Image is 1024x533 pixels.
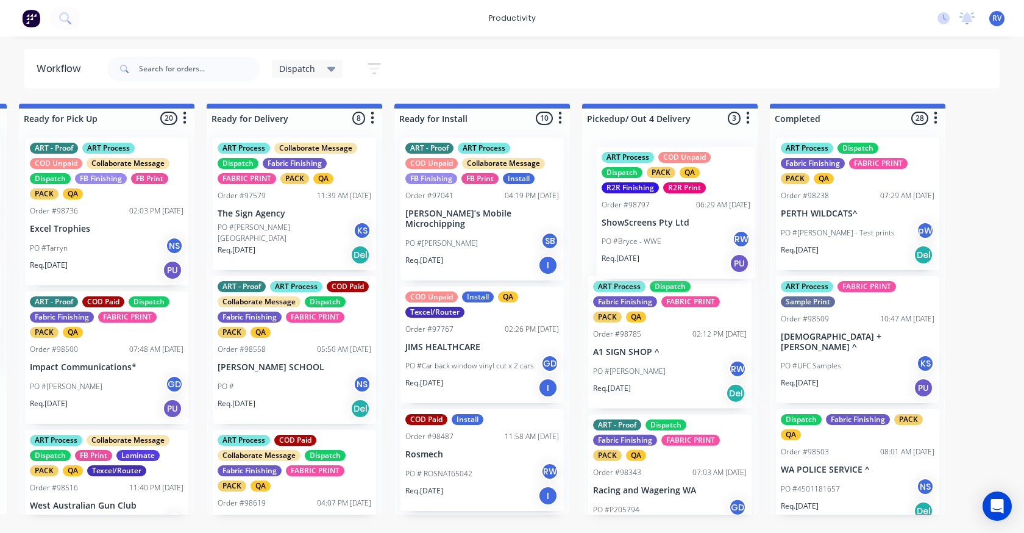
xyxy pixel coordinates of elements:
span: RV [992,13,1001,24]
div: productivity [483,9,542,27]
span: Dispatch [279,62,315,75]
img: Factory [22,9,40,27]
div: Open Intercom Messenger [983,492,1012,521]
div: Workflow [37,62,87,76]
input: Search for orders... [139,57,260,81]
